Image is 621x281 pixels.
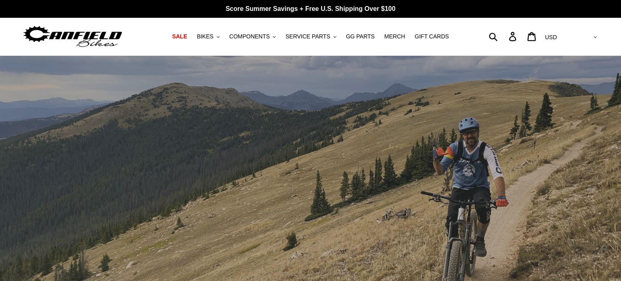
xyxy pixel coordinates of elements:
[415,33,449,40] span: GIFT CARDS
[411,31,453,42] a: GIFT CARDS
[346,33,375,40] span: GG PARTS
[493,27,514,45] input: Search
[193,31,224,42] button: BIKES
[384,33,405,40] span: MERCH
[285,33,330,40] span: SERVICE PARTS
[229,33,270,40] span: COMPONENTS
[22,24,123,49] img: Canfield Bikes
[197,33,213,40] span: BIKES
[380,31,409,42] a: MERCH
[281,31,340,42] button: SERVICE PARTS
[342,31,379,42] a: GG PARTS
[168,31,191,42] a: SALE
[225,31,280,42] button: COMPONENTS
[172,33,187,40] span: SALE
